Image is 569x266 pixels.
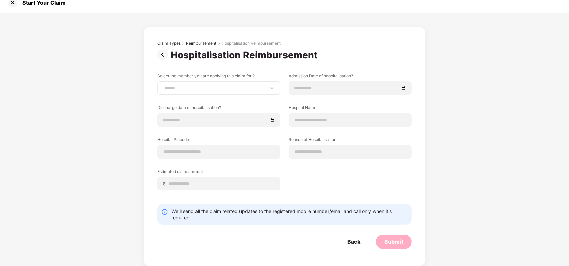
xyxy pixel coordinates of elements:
[157,137,280,145] label: Hospital Pincode
[163,181,168,187] span: ₹
[171,49,320,61] div: Hospitalisation Reimbursement
[182,41,185,46] div: >
[384,238,403,246] div: Submit
[157,41,181,46] div: Claim Types
[161,209,168,215] img: svg+xml;base64,PHN2ZyBpZD0iSW5mby0yMHgyMCIgeG1sbnM9Imh0dHA6Ly93d3cudzMub3JnLzIwMDAvc3ZnIiB3aWR0aD...
[289,73,412,81] label: Admission Date of hospitalisation?
[157,49,171,60] img: svg+xml;base64,PHN2ZyBpZD0iUHJldi0zMngzMiIgeG1sbnM9Imh0dHA6Ly93d3cudzMub3JnLzIwMDAvc3ZnIiB3aWR0aD...
[218,41,220,46] div: >
[347,238,360,246] div: Back
[157,169,280,177] label: Estimated claim amount
[289,137,412,145] label: Reason of Hospitalisation
[157,105,280,113] label: Discharge date of hospitalisation?
[222,41,281,46] div: Hospitalisation Reimbursement
[157,73,280,81] label: Select the member you are applying this claim for ?
[289,105,412,113] label: Hospital Name
[171,208,408,221] div: We’ll send all the claim related updates to the registered mobile number/email and call only when...
[186,41,216,46] div: Reimbursement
